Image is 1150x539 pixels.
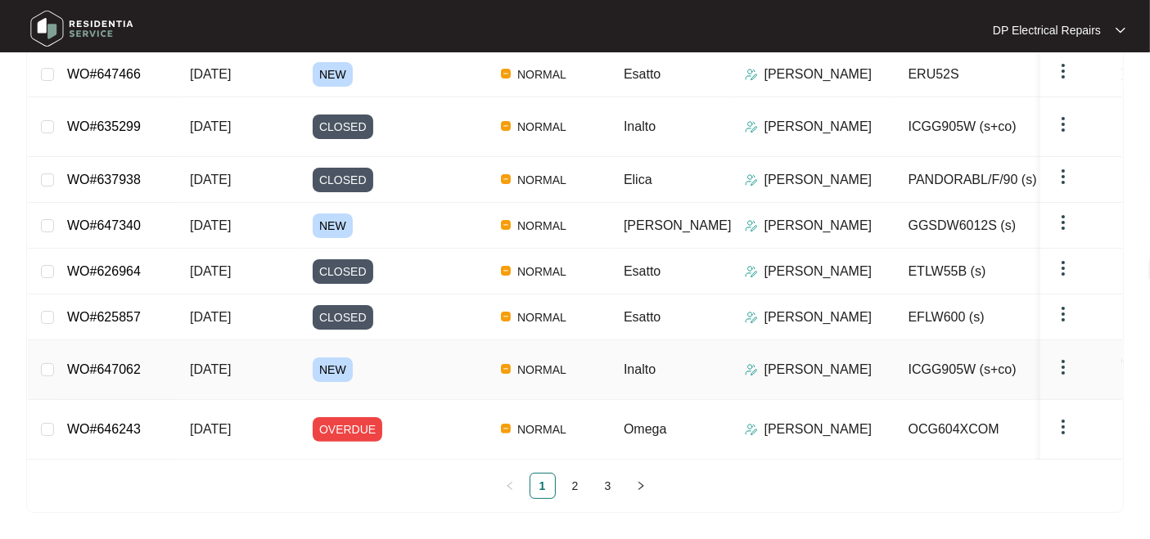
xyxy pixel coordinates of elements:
span: NORMAL [511,117,573,137]
span: Esatto [624,310,661,324]
span: [PERSON_NAME] [624,218,732,232]
td: ICGG905W (s+co) [895,97,1059,157]
a: WO#625857 [67,310,141,324]
img: Vercel Logo [501,174,511,184]
img: Assigner Icon [745,68,758,81]
a: WO#626964 [67,264,141,278]
td: PANDORABL/F/90 (s) [895,157,1059,203]
img: Assigner Icon [745,120,758,133]
img: Vercel Logo [501,220,511,230]
img: Assigner Icon [745,265,758,278]
span: left [505,481,515,491]
a: WO#646243 [67,422,141,436]
img: Vercel Logo [501,424,511,433]
a: WO#647466 [67,67,141,81]
span: NEW [313,213,353,238]
span: Inalto [624,119,656,133]
span: [DATE] [190,218,231,232]
img: Vercel Logo [501,69,511,79]
span: NORMAL [511,360,573,380]
img: dropdown arrow [1053,61,1073,81]
td: GGSDW6012S (s) [895,203,1059,249]
button: right [628,473,654,499]
span: [DATE] [190,362,231,376]
span: Esatto [624,264,661,278]
span: NORMAL [511,420,573,439]
img: dropdown arrow [1053,304,1073,324]
li: Next Page [628,473,654,499]
img: dropdown arrow [1053,357,1073,377]
li: 1 [530,473,556,499]
span: NORMAL [511,65,573,84]
span: Esatto [624,67,661,81]
p: [PERSON_NAME] [764,420,873,439]
span: [DATE] [190,310,231,324]
p: [PERSON_NAME] [764,117,873,137]
img: Assigner Icon [745,311,758,324]
a: 2 [563,474,588,498]
span: CLOSED [313,305,373,330]
td: EFLW600 (s) [895,294,1059,340]
span: NEW [313,357,353,382]
li: Previous Page [497,473,523,499]
span: NORMAL [511,216,573,236]
span: Omega [624,422,666,436]
td: ETLW55B (s) [895,249,1059,294]
a: 3 [596,474,620,498]
img: dropdown arrow [1116,26,1125,34]
img: residentia service logo [25,4,139,53]
img: Vercel Logo [501,364,511,374]
a: WO#647340 [67,218,141,232]
span: NORMAL [511,262,573,281]
img: Assigner Icon [745,219,758,232]
img: Vercel Logo [501,121,511,131]
p: [PERSON_NAME] [764,262,873,281]
li: 2 [562,473,589,499]
span: NORMAL [511,170,573,190]
span: CLOSED [313,168,373,192]
a: 1 [530,474,555,498]
span: [DATE] [190,173,231,186]
img: Assigner Icon [745,363,758,376]
a: WO#637938 [67,173,141,186]
p: [PERSON_NAME] [764,170,873,190]
button: left [497,473,523,499]
span: [DATE] [190,264,231,278]
img: dropdown arrow [1053,417,1073,437]
a: WO#647062 [67,362,141,376]
span: Inalto [624,362,656,376]
img: Vercel Logo [501,312,511,321]
img: dropdown arrow [1053,167,1073,186]
p: [PERSON_NAME] [764,216,873,236]
img: dropdown arrow [1053,115,1073,134]
a: WO#635299 [67,119,141,133]
td: ERU52S [895,52,1059,97]
span: Elica [624,173,652,186]
img: Vercel Logo [501,266,511,276]
span: right [636,481,646,491]
span: NEW [313,62,353,87]
span: [DATE] [190,422,231,436]
span: CLOSED [313,115,373,139]
img: Assigner Icon [745,423,758,436]
p: [PERSON_NAME] [764,308,873,327]
img: dropdown arrow [1053,258,1073,278]
p: DP Electrical Repairs [993,22,1101,38]
img: dropdown arrow [1053,213,1073,232]
span: OVERDUE [313,417,382,442]
span: NORMAL [511,308,573,327]
span: CLOSED [313,259,373,284]
li: 3 [595,473,621,499]
td: OCG604XCOM [895,400,1059,460]
span: [DATE] [190,119,231,133]
p: [PERSON_NAME] [764,65,873,84]
p: [PERSON_NAME] [764,360,873,380]
span: [DATE] [190,67,231,81]
img: Assigner Icon [745,173,758,186]
td: ICGG905W (s+co) [895,340,1059,400]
